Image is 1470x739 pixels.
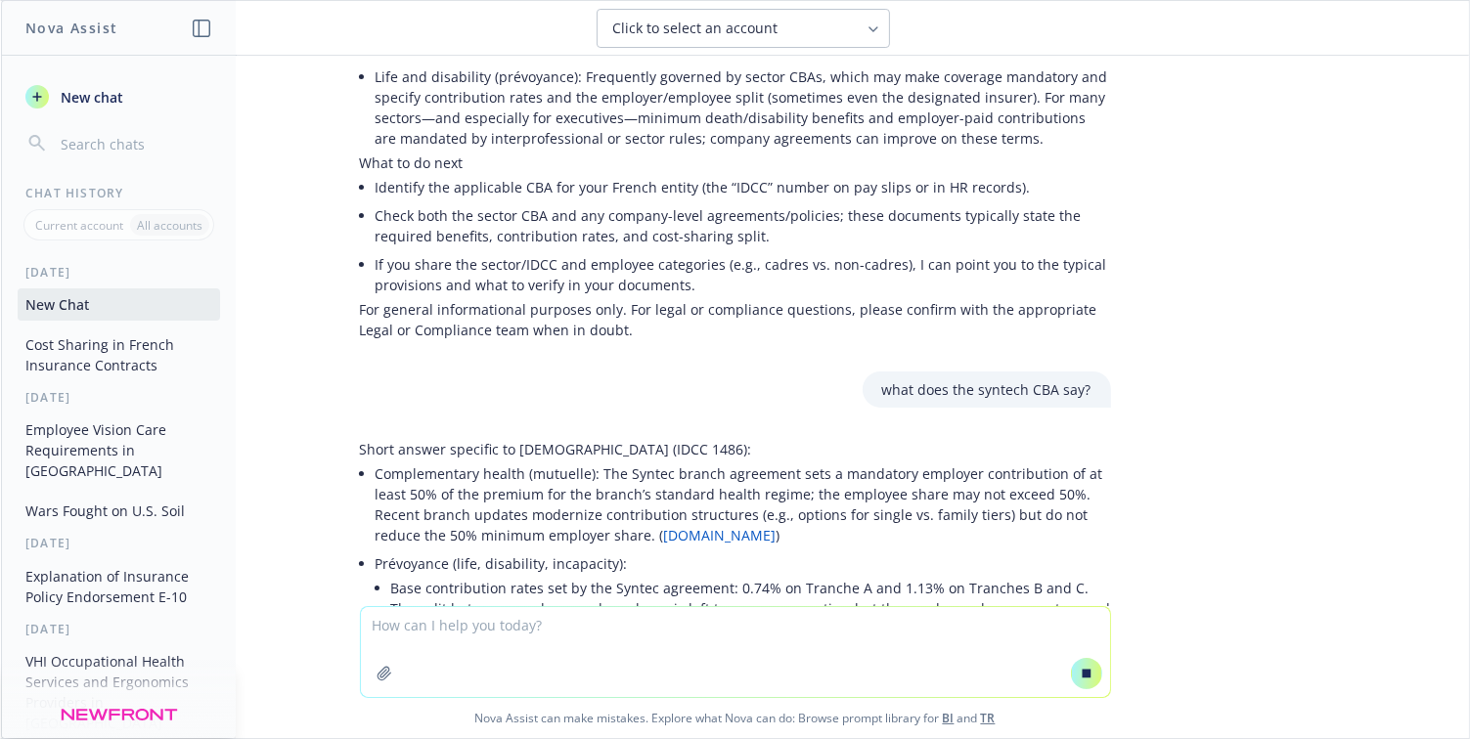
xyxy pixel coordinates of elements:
[882,379,1091,400] p: what does the syntech CBA say?
[2,185,236,201] div: Chat History
[18,328,220,381] button: Cost Sharing in French Insurance Contracts
[376,63,1111,152] li: Life and disability (prévoyance): Frequently governed by sector CBAs, which may make coverage man...
[360,152,1111,173] p: What to do next
[137,217,202,234] p: All accounts
[376,250,1111,299] li: If you share the sector/IDCC and employee categories (e.g., cadres vs. non-cadres), I can point y...
[18,413,220,487] button: Employee Vision Care Requirements in [GEOGRAPHIC_DATA]
[18,495,220,527] button: Wars Fought on U.S. Soil
[18,645,220,739] button: VHI Occupational Health Services and Ergonomics Providers in [GEOGRAPHIC_DATA]
[376,173,1111,201] li: Identify the applicable CBA for your French entity (the “IDCC” number on pay slips or in HR recor...
[25,18,117,38] h1: Nova Assist
[943,710,955,726] a: BI
[2,535,236,551] div: [DATE]
[18,288,220,321] button: New Chat
[2,621,236,637] div: [DATE]
[376,549,1111,647] li: Prévoyance (life, disability, incapacity):
[2,389,236,406] div: [DATE]
[2,264,236,281] div: [DATE]
[664,526,777,544] a: [DOMAIN_NAME]
[597,9,890,48] button: Click to select an account
[57,87,123,108] span: New chat
[376,201,1111,250] li: Check both the sector CBA and any company-level agreements/policies; these documents typically st...
[376,459,1111,549] li: Complementary health (mutuelle): The Syntec branch agreement sets a mandatory employer contributi...
[9,698,1461,738] span: Nova Assist can make mistakes. Explore what Nova can do: Browse prompt library for and
[981,710,996,726] a: TR
[613,19,779,38] span: Click to select an account
[391,574,1111,643] li: Base contribution rates set by the Syntec agreement: 0.74% on Tranche A and 1.13% on Tranches B a...
[360,439,1111,459] p: Short answer specific to [DEMOGRAPHIC_DATA] (IDCC 1486):
[57,130,212,157] input: Search chats
[35,217,123,234] p: Current account
[360,299,1111,340] p: For general informational purposes only. For legal or compliance questions, please confirm with t...
[18,79,220,114] button: New chat
[18,560,220,613] button: Explanation of Insurance Policy Endorsement E-10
